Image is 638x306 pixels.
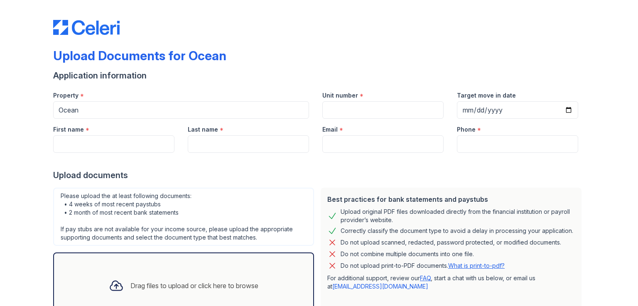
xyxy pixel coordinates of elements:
a: [EMAIL_ADDRESS][DOMAIN_NAME] [332,283,428,290]
label: First name [53,125,84,134]
div: Correctly classify the document type to avoid a delay in processing your application. [341,226,573,236]
div: Please upload the at least following documents: • 4 weeks of most recent paystubs • 2 month of mo... [53,188,314,246]
div: Best practices for bank statements and paystubs [327,194,575,204]
div: Do not upload scanned, redacted, password protected, or modified documents. [341,237,561,247]
div: Application information [53,70,585,81]
label: Last name [188,125,218,134]
div: Upload Documents for Ocean [53,48,226,63]
a: FAQ [420,274,431,282]
div: Do not combine multiple documents into one file. [341,249,474,259]
div: Drag files to upload or click here to browse [130,281,258,291]
label: Phone [457,125,476,134]
p: Do not upload print-to-PDF documents. [341,262,505,270]
p: For additional support, review our , start a chat with us below, or email us at [327,274,575,291]
img: CE_Logo_Blue-a8612792a0a2168367f1c8372b55b34899dd931a85d93a1a3d3e32e68fde9ad4.png [53,20,120,35]
a: What is print-to-pdf? [448,262,505,269]
label: Unit number [322,91,358,100]
div: Upload documents [53,169,585,181]
label: Target move in date [457,91,516,100]
div: Upload original PDF files downloaded directly from the financial institution or payroll provider’... [341,208,575,224]
label: Email [322,125,338,134]
label: Property [53,91,79,100]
